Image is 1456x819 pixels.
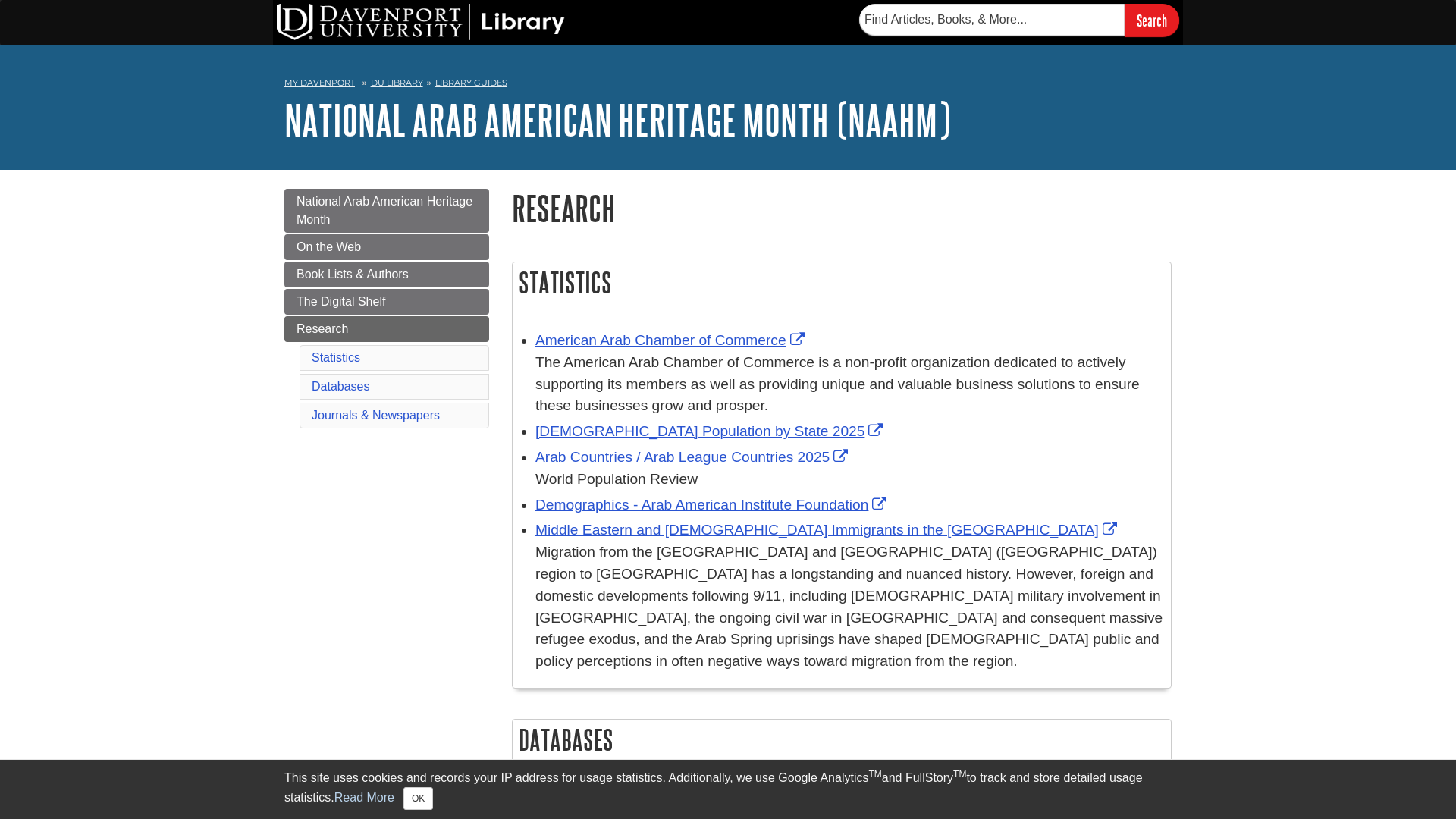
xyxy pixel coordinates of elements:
span: Book Lists & Authors [297,268,409,281]
span: On the Web [297,240,361,253]
a: Link opens in new window [535,332,808,348]
input: Find Articles, Books, & More... [859,4,1125,36]
a: On the Web [284,234,489,260]
a: Databases [312,380,370,393]
button: Close [403,787,433,810]
a: Link opens in new window [535,449,852,465]
div: This site uses cookies and records your IP address for usage statistics. Additionally, we use Goo... [284,769,1172,810]
div: The American Arab Chamber of Commerce is a non-profit organization dedicated to actively supporti... [535,352,1163,417]
h2: Databases [513,720,1171,760]
img: DU Library [277,4,565,40]
span: Research [297,322,348,335]
span: National Arab American Heritage Month [297,195,472,226]
a: DU Library [371,77,423,88]
div: World Population Review [535,469,1163,491]
a: Library Guides [435,77,507,88]
h2: Statistics [513,262,1171,303]
div: Migration from the [GEOGRAPHIC_DATA] and [GEOGRAPHIC_DATA] ([GEOGRAPHIC_DATA]) region to [GEOGRAP... [535,541,1163,673]
nav: breadcrumb [284,73,1172,97]
a: Read More [334,791,394,804]
div: Guide Page Menu [284,189,489,431]
form: Searches DU Library's articles, books, and more [859,4,1179,36]
a: Link opens in new window [535,423,886,439]
a: Statistics [312,351,360,364]
sup: TM [953,769,966,780]
a: Book Lists & Authors [284,262,489,287]
a: Journals & Newspapers [312,409,440,422]
a: National Arab American Heritage Month (NAAHM) [284,96,950,143]
a: The Digital Shelf [284,289,489,315]
input: Search [1125,4,1179,36]
a: National Arab American Heritage Month [284,189,489,233]
a: Link opens in new window [535,497,890,513]
span: The Digital Shelf [297,295,385,308]
sup: TM [868,769,881,780]
a: Research [284,316,489,342]
h1: Research [512,189,1172,227]
a: Link opens in new window [535,522,1121,538]
a: My Davenport [284,77,355,89]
